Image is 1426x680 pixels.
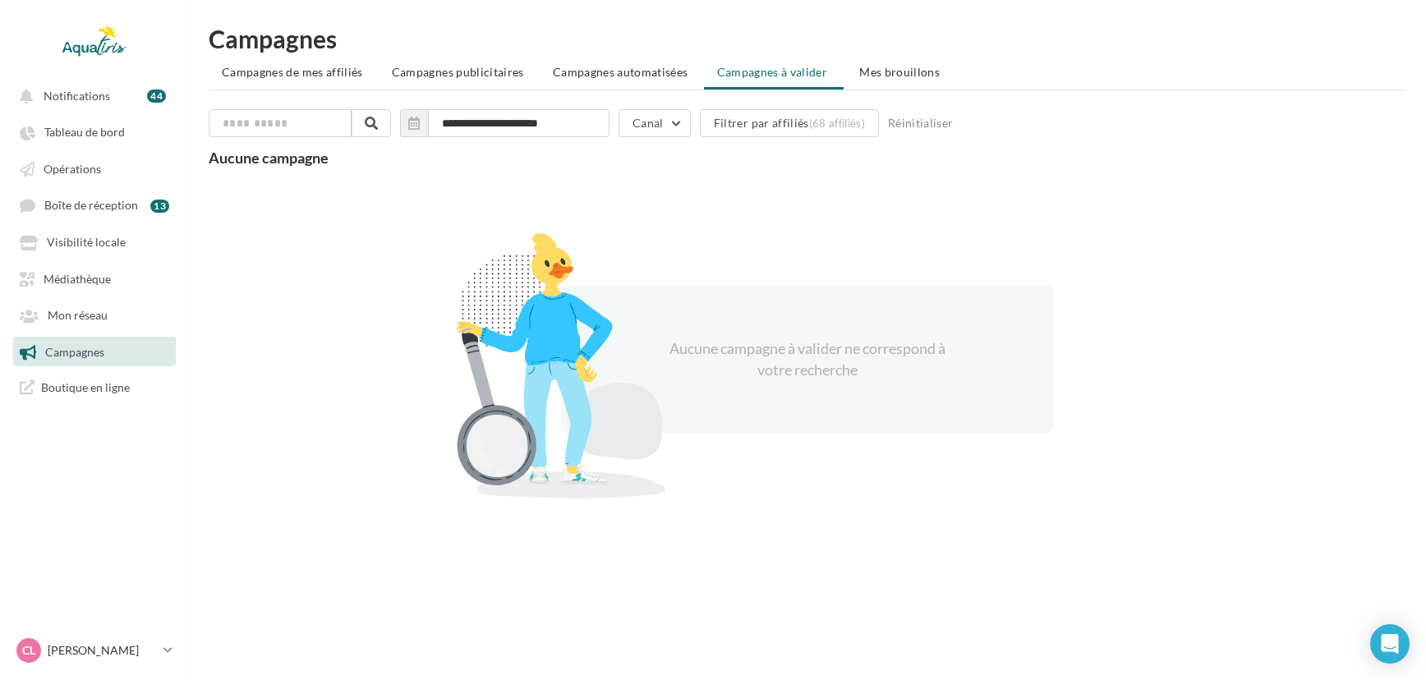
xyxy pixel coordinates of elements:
[10,154,179,183] a: Opérations
[47,236,126,250] span: Visibilité locale
[44,162,101,176] span: Opérations
[10,117,179,146] a: Tableau de bord
[44,126,125,140] span: Tableau de bord
[22,642,35,659] span: CL
[48,642,157,659] p: [PERSON_NAME]
[700,109,879,137] button: Filtrer par affiliés(68 affiliés)
[859,65,940,79] span: Mes brouillons
[553,65,688,79] span: Campagnes automatisées
[209,26,1406,51] h1: Campagnes
[10,300,179,329] a: Mon réseau
[809,117,865,130] div: (68 affiliés)
[10,190,179,220] a: Boîte de réception 13
[392,65,524,79] span: Campagnes publicitaires
[44,89,110,103] span: Notifications
[13,635,176,666] a: CL [PERSON_NAME]
[10,337,179,366] a: Campagnes
[1370,624,1410,664] div: Open Intercom Messenger
[619,109,691,137] button: Canal
[10,264,179,293] a: Médiathèque
[41,379,130,395] span: Boutique en ligne
[44,199,138,213] span: Boîte de réception
[881,113,960,133] button: Réinitialiser
[666,338,949,380] div: Aucune campagne à valider ne correspond à votre recherche
[48,309,108,323] span: Mon réseau
[10,80,172,110] button: Notifications 44
[44,272,111,286] span: Médiathèque
[45,345,104,359] span: Campagnes
[209,149,329,167] span: Aucune campagne
[10,227,179,256] a: Visibilité locale
[147,90,166,103] div: 44
[222,65,363,79] span: Campagnes de mes affiliés
[10,373,179,402] a: Boutique en ligne
[150,200,169,213] div: 13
